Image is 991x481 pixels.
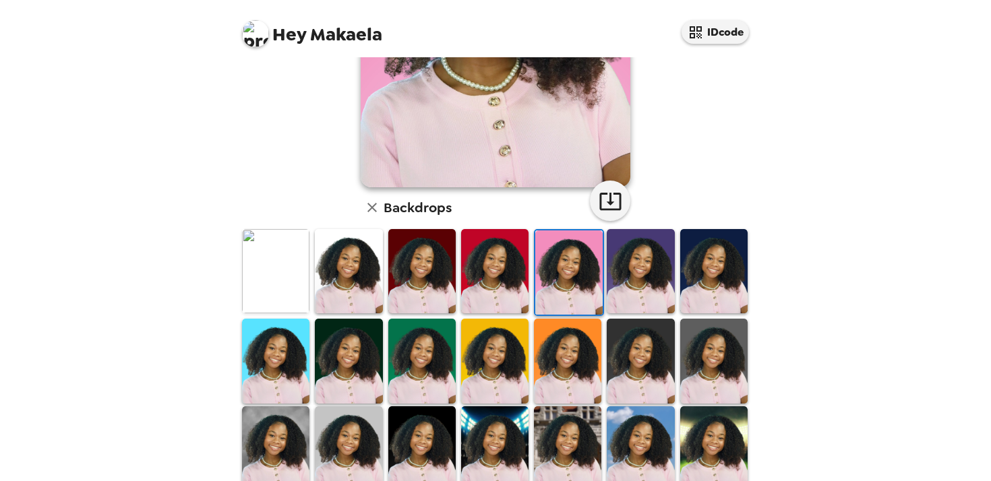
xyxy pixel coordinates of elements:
img: profile pic [242,20,269,47]
span: Hey [272,22,306,46]
span: Makaela [242,13,382,44]
h6: Backdrops [384,197,452,218]
button: IDcode [682,20,749,44]
img: Original [242,229,309,313]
